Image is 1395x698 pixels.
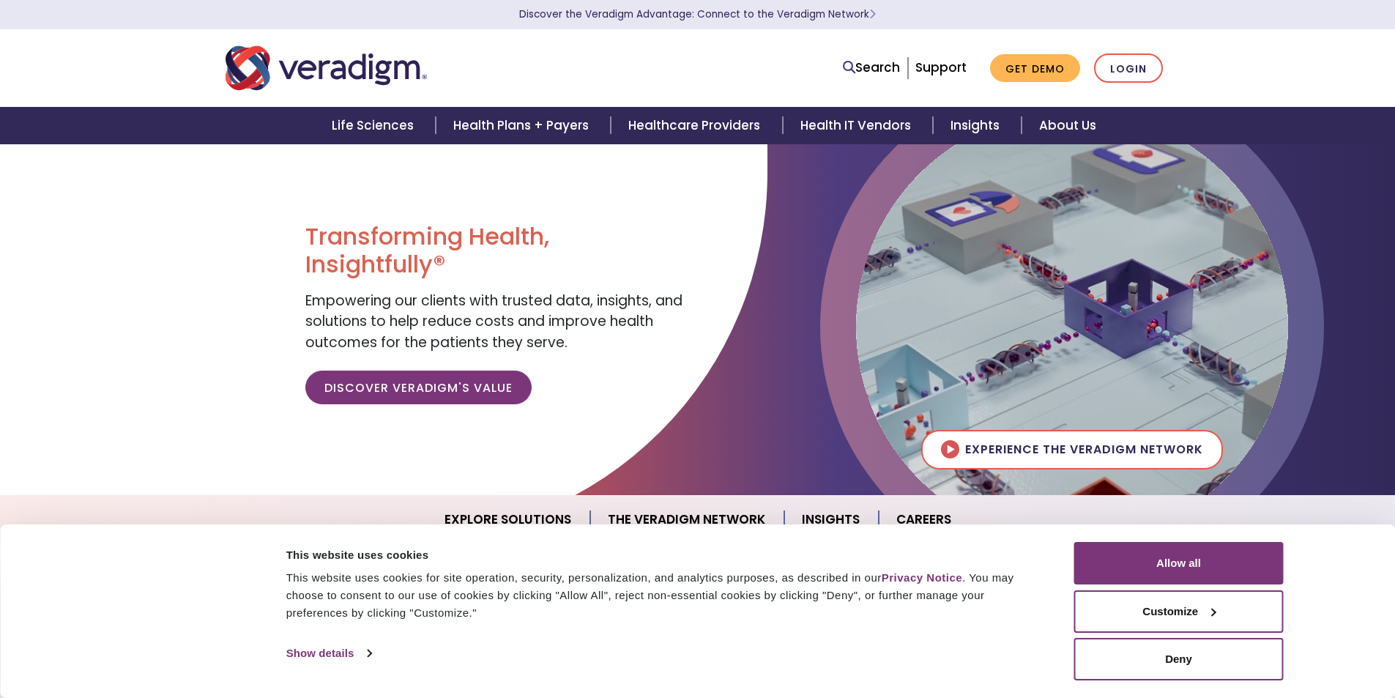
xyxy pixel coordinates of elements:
button: Deny [1074,638,1284,680]
button: Customize [1074,590,1284,633]
a: Show details [286,642,371,664]
a: Health IT Vendors [783,107,933,144]
a: Life Sciences [314,107,436,144]
a: Healthcare Providers [611,107,782,144]
div: This website uses cookies for site operation, security, personalization, and analytics purposes, ... [286,569,1041,622]
button: Allow all [1074,542,1284,584]
div: This website uses cookies [286,546,1041,564]
a: Insights [784,501,879,538]
h1: Transforming Health, Insightfully® [305,223,686,279]
a: Get Demo [990,54,1080,83]
span: Learn More [869,7,876,21]
span: Empowering our clients with trusted data, insights, and solutions to help reduce costs and improv... [305,291,682,352]
a: About Us [1022,107,1114,144]
a: Health Plans + Payers [436,107,611,144]
a: Search [843,58,900,78]
a: Careers [879,501,969,538]
a: Discover the Veradigm Advantage: Connect to the Veradigm NetworkLearn More [519,7,876,21]
a: Support [915,59,967,76]
a: Explore Solutions [427,501,590,538]
a: The Veradigm Network [590,501,784,538]
a: Privacy Notice [882,571,962,584]
img: Veradigm logo [226,44,427,92]
a: Login [1094,53,1163,83]
a: Discover Veradigm's Value [305,371,532,404]
a: Insights [933,107,1022,144]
